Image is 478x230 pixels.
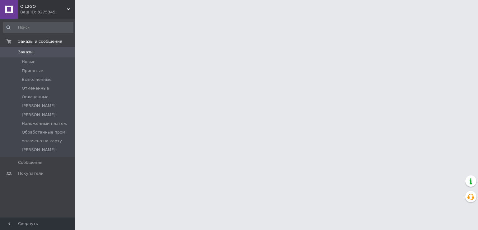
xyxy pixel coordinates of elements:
input: Поиск [3,22,73,33]
span: Принятые [22,68,43,74]
span: Новые [22,59,35,65]
span: Обработанные пром [22,130,65,135]
span: Выполненные [22,77,52,82]
span: Наложенный платеж [22,121,67,126]
span: [PERSON_NAME] [22,112,55,118]
span: OIL2GO [20,4,67,9]
span: оплачено на карту [22,138,62,144]
span: Отмененные [22,86,49,91]
span: Заказы [18,49,33,55]
span: Сообщения [18,160,42,165]
div: Ваш ID: 3275345 [20,9,75,15]
span: Оплаченные [22,94,49,100]
span: [PERSON_NAME] [22,147,55,153]
span: Покупатели [18,171,44,176]
span: Заказы и сообщения [18,39,62,44]
span: [PERSON_NAME] [22,103,55,109]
